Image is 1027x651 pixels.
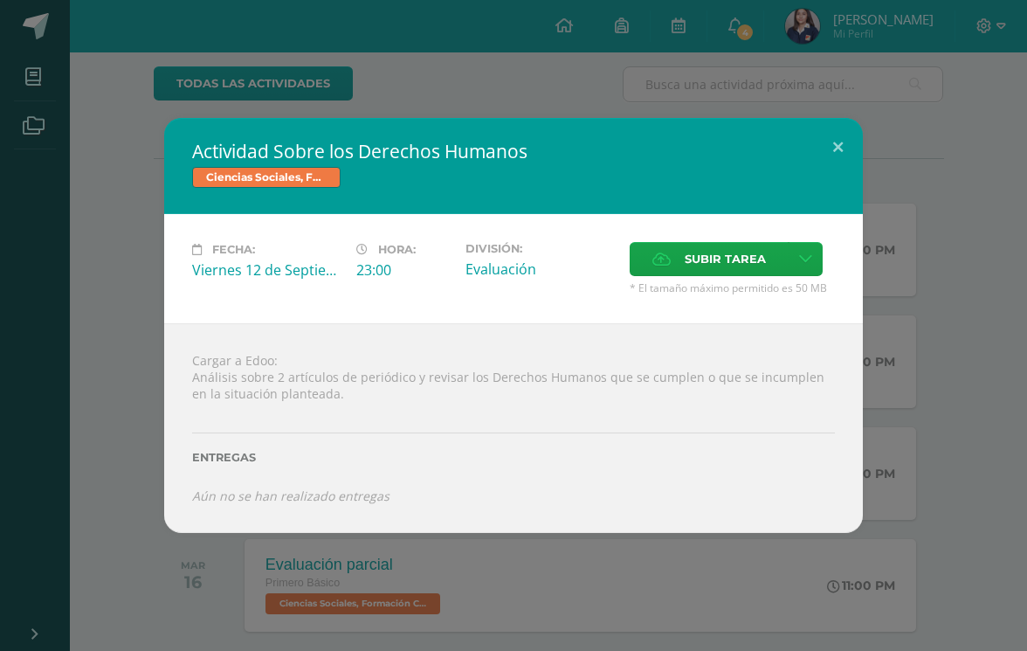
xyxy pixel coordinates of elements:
span: Hora: [378,243,416,256]
div: Viernes 12 de Septiembre [192,260,342,280]
div: Cargar a Edoo: Análisis sobre 2 artículos de periódico y revisar los Derechos Humanos que se cump... [164,323,863,533]
span: * El tamaño máximo permitido es 50 MB [630,280,835,295]
button: Close (Esc) [813,118,863,177]
label: Entregas [192,451,835,464]
div: Evaluación [465,260,616,279]
i: Aún no se han realizado entregas [192,488,389,504]
label: División: [465,242,616,255]
span: Fecha: [212,243,255,256]
div: 23:00 [356,260,451,280]
h2: Actividad Sobre los Derechos Humanos [192,139,835,163]
span: Ciencias Sociales, Formación Ciudadana e Interculturalidad [192,167,341,188]
span: Subir tarea [685,243,766,275]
